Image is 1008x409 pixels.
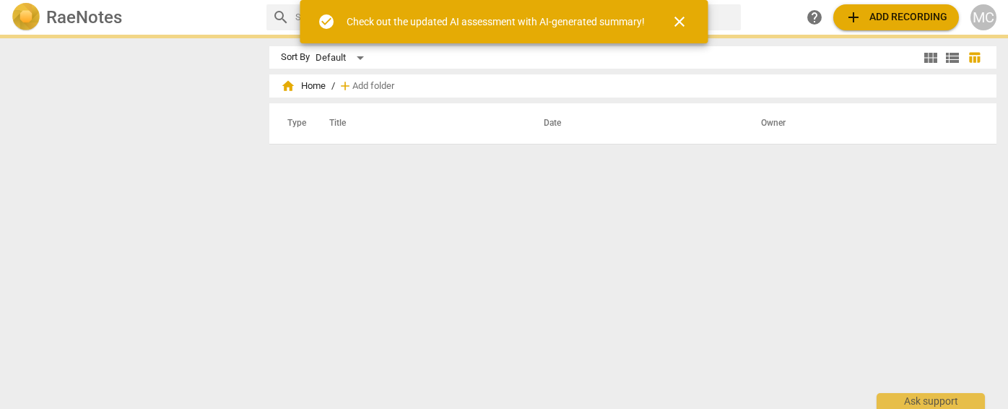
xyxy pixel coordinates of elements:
[963,47,985,69] button: Table view
[281,79,295,93] span: home
[276,103,312,144] th: Type
[347,14,645,30] div: Check out the updated AI assessment with AI-generated summary!
[833,4,959,30] button: Upload
[806,9,823,26] span: help
[920,47,942,69] button: Tile view
[526,103,743,144] th: Date
[845,9,862,26] span: add
[970,4,996,30] button: MC
[338,79,352,93] span: add
[877,393,985,409] div: Ask support
[316,46,369,69] div: Default
[922,49,939,66] span: view_module
[845,9,947,26] span: Add recording
[272,9,290,26] span: search
[801,4,827,30] a: Help
[331,81,335,92] span: /
[281,52,310,63] div: Sort By
[352,81,394,92] span: Add folder
[671,13,688,30] span: close
[944,49,961,66] span: view_list
[12,3,40,32] img: Logo
[662,4,697,39] button: Close
[46,7,122,27] h2: RaeNotes
[968,51,981,64] span: table_chart
[744,103,981,144] th: Owner
[281,79,326,93] span: Home
[942,47,963,69] button: List view
[295,6,735,29] input: Search
[312,103,526,144] th: Title
[318,13,335,30] span: check_circle
[12,3,255,32] a: LogoRaeNotes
